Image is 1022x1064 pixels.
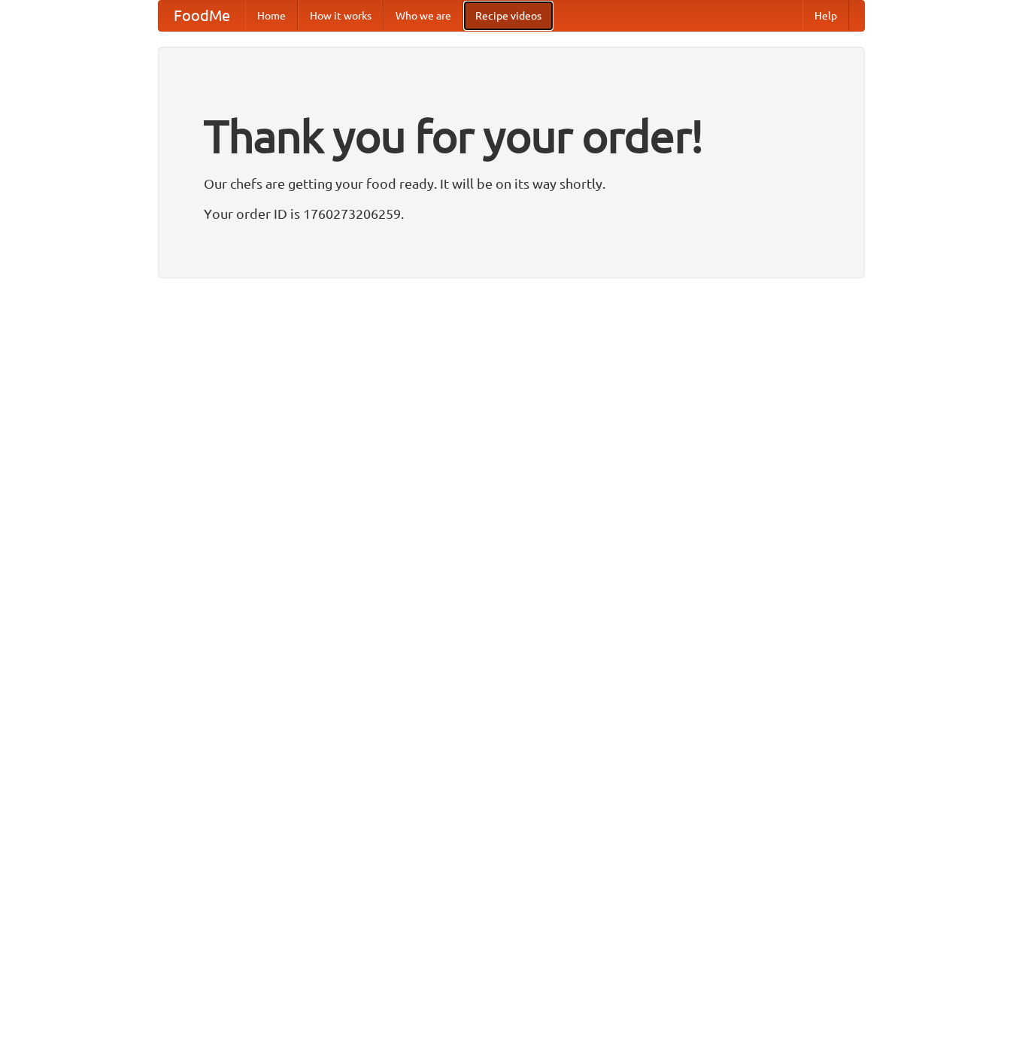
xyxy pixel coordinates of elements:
[463,1,553,31] a: Recipe videos
[204,100,819,172] h1: Thank you for your order!
[245,1,298,31] a: Home
[204,202,819,225] p: Your order ID is 1760273206259.
[204,172,819,195] p: Our chefs are getting your food ready. It will be on its way shortly.
[384,1,463,31] a: Who we are
[298,1,384,31] a: How it works
[159,1,245,31] a: FoodMe
[802,1,849,31] a: Help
